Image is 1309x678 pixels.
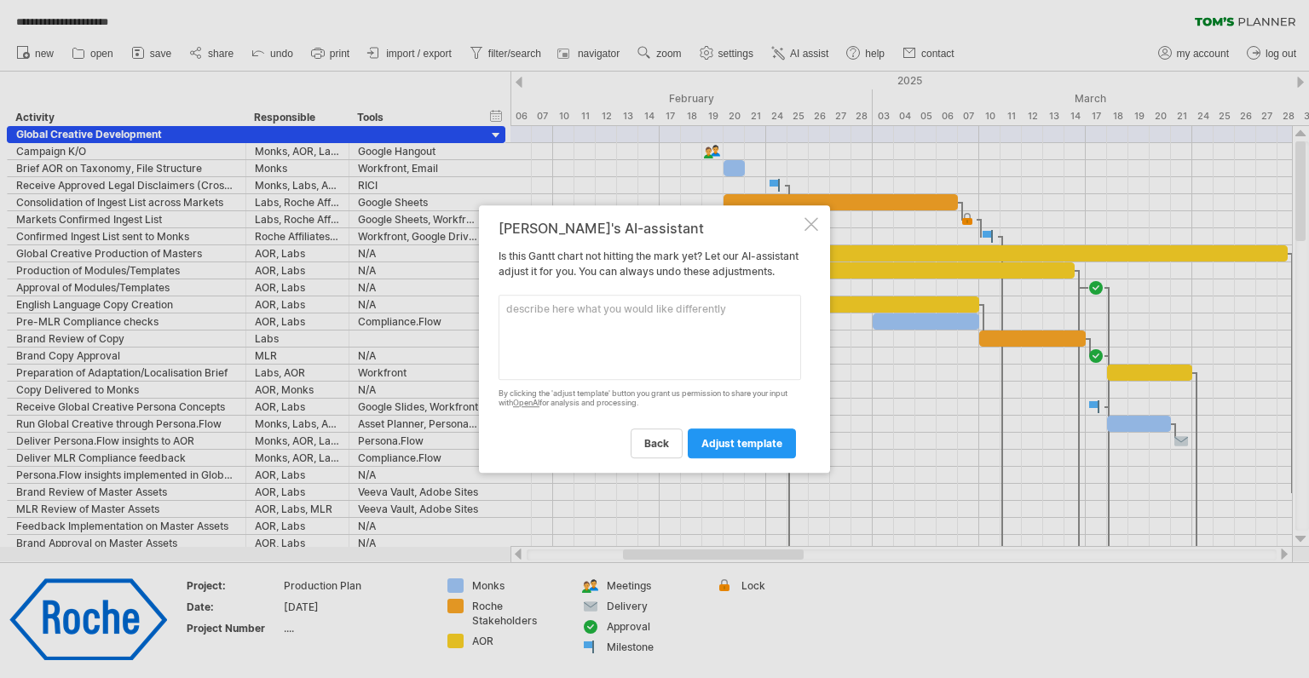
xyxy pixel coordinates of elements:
div: Is this Gantt chart not hitting the mark yet? Let our AI-assistant adjust it for you. You can alw... [499,221,801,457]
a: back [631,428,683,458]
span: back [644,437,669,450]
div: By clicking the 'adjust template' button you grant us permission to share your input with for ana... [499,389,801,408]
a: adjust template [688,428,796,458]
span: adjust template [701,437,782,450]
a: OpenAI [513,398,539,407]
div: [PERSON_NAME]'s AI-assistant [499,221,801,236]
